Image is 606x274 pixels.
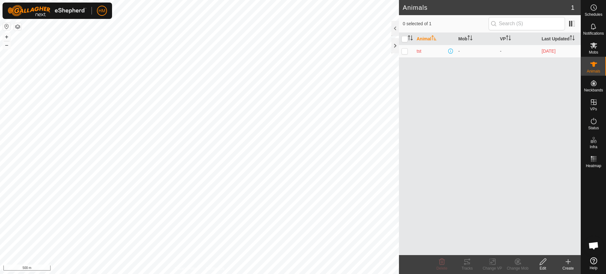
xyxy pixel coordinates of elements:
img: Gallagher Logo [8,5,86,16]
th: VP [497,33,539,45]
a: Contact Us [206,266,224,271]
p-sorticon: Activate to sort [506,36,511,41]
div: Change Mob [505,265,530,271]
div: Change VP [480,265,505,271]
span: Delete [437,266,448,271]
p-sorticon: Activate to sort [467,36,472,41]
th: Last Updated [539,33,581,45]
button: Map Layers [14,23,21,31]
div: Edit [530,265,555,271]
span: Neckbands [584,88,603,92]
h2: Animals [403,4,571,11]
span: HM [98,8,105,14]
button: – [3,41,10,49]
span: Infra [590,145,597,149]
button: + [3,33,10,41]
span: Help [590,266,597,270]
span: Mobs [589,50,598,54]
app-display-virtual-paddock-transition: - [500,49,502,54]
div: - [458,48,495,55]
span: VPs [590,107,597,111]
input: Search (S) [489,17,565,30]
a: Open chat [584,236,603,255]
span: 0 selected of 1 [403,20,489,27]
span: Schedules [585,13,602,16]
span: 18 Aug 2025, 7:41 pm [542,49,555,54]
span: Status [588,126,599,130]
p-sorticon: Activate to sort [431,36,437,41]
th: Animal [414,33,456,45]
span: tst [417,48,421,55]
p-sorticon: Activate to sort [408,36,413,41]
div: Tracks [454,265,480,271]
div: Create [555,265,581,271]
span: Notifications [583,32,604,35]
span: 1 [571,3,574,12]
a: Privacy Policy [175,266,198,271]
button: Reset Map [3,23,10,30]
th: Mob [456,33,497,45]
span: Animals [587,69,600,73]
a: Help [581,255,606,272]
span: Heatmap [586,164,601,168]
p-sorticon: Activate to sort [570,36,575,41]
